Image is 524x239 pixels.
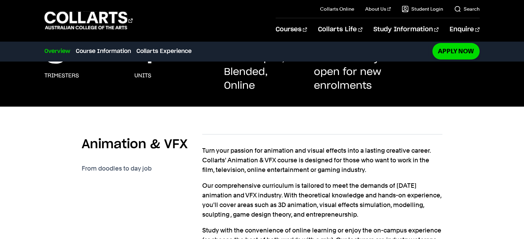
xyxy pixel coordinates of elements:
a: Collarts Life [318,18,362,41]
a: Student Login [402,6,443,12]
a: About Us [365,6,391,12]
h2: Animation & VFX [82,137,188,152]
h3: Trimesters [44,72,79,79]
a: Courses [276,18,307,41]
div: Go to homepage [44,11,133,30]
p: From doodles to day job [82,164,152,173]
a: Course Information [76,47,131,55]
a: Study Information [373,18,438,41]
p: Turn your passion for animation and visual effects into a lasting creative career. Collarts' Anim... [202,146,443,175]
p: On Campus, Blended, Online [224,52,300,93]
a: Collarts Experience [136,47,192,55]
a: Search [454,6,480,12]
h3: units [134,72,151,79]
p: 4 [134,39,157,67]
a: Collarts Online [320,6,354,12]
p: Not currently open for new enrolments [314,52,390,93]
p: Our comprehensive curriculum is tailored to meet the demands of [DATE] animation and VFX industry... [202,181,443,219]
a: Enquire [450,18,480,41]
a: Overview [44,47,70,55]
p: 3 [44,39,67,67]
a: Apply Now [432,43,480,59]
